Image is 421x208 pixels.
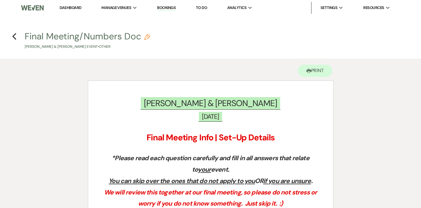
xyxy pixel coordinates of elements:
strong: Final Meeting Info | Set-Up Details [147,132,275,143]
em: We will review this together at our final meeting, so please do not stress or worry if you do not... [104,188,318,208]
span: Settings [320,5,338,11]
em: *Please read each question carefully and fill in all answers that relate to event. [112,154,311,174]
button: Print [298,65,333,77]
a: Dashboard [60,5,81,10]
img: Weven Logo [21,2,44,14]
u: your [198,165,211,174]
u: if you are unsure [263,177,311,185]
span: Manage Venues [101,5,131,11]
em: OR . [109,177,312,185]
p: [PERSON_NAME] & [PERSON_NAME] Event • Other [25,44,150,50]
a: To Do [196,5,207,10]
button: Final Meeting/Numbers Doc[PERSON_NAME] & [PERSON_NAME] Event•Other [25,32,150,50]
u: You can skip over the ones that do not apply to you [109,177,255,185]
a: Bookings [157,5,176,11]
span: [PERSON_NAME] & [PERSON_NAME] [140,96,281,110]
span: Analytics [227,5,246,11]
span: [DATE] [198,111,223,122]
span: Resources [363,5,384,11]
